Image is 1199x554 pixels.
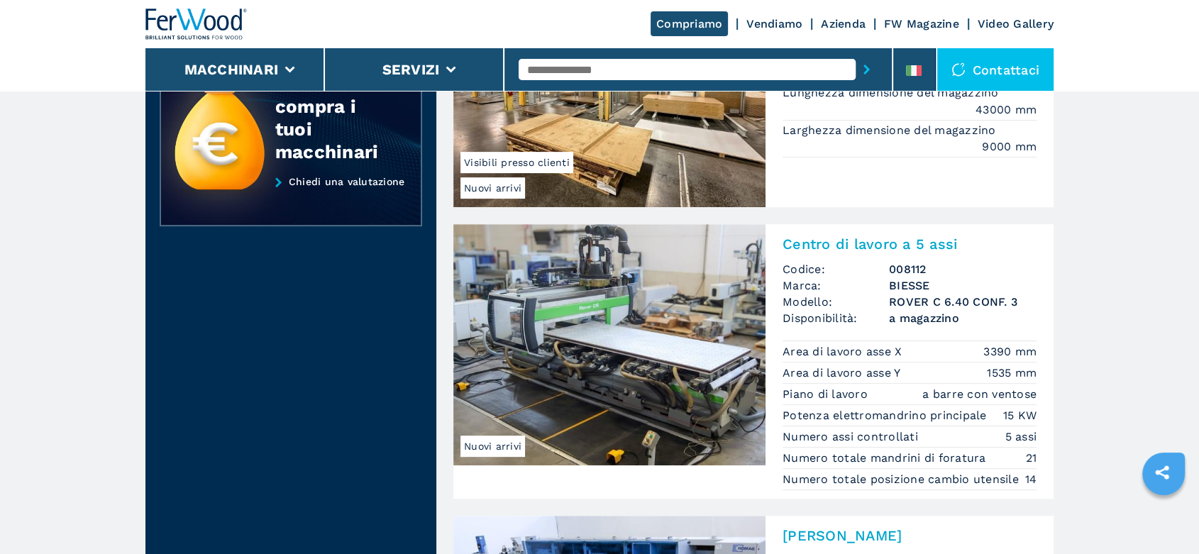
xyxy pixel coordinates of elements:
p: Area di lavoro asse Y [783,365,905,381]
div: Contattaci [937,48,1054,91]
img: Centro di lavoro a 5 assi BIESSE ROVER C 6.40 CONF. 3 [453,224,766,465]
h2: [PERSON_NAME] [783,527,1037,544]
img: Ferwood [145,9,248,40]
span: Codice: [783,261,889,277]
p: Potenza elettromandrino principale [783,408,990,423]
span: Marca: [783,277,889,294]
button: Servizi [382,61,439,78]
span: Modello: [783,294,889,310]
span: Visibili presso clienti [460,152,573,173]
em: 9000 mm [982,138,1037,155]
em: a barre con ventose [922,386,1037,402]
em: 43000 mm [976,101,1037,118]
p: Larghezza dimensione del magazzino [783,123,1000,138]
em: 5 assi [1005,428,1037,445]
em: 14 [1025,471,1037,487]
a: Vendiamo [746,17,802,31]
span: Nuovi arrivi [460,436,525,457]
button: Macchinari [184,61,279,78]
em: 15 KW [1003,407,1037,423]
span: a magazzino [889,310,1037,326]
p: Numero totale mandrini di foratura [783,450,990,466]
p: Area di lavoro asse X [783,344,906,360]
p: Lunghezza dimensione del magazzino [783,85,1002,101]
em: 1535 mm [987,365,1037,381]
a: Compriamo [651,11,728,36]
p: Numero totale posizione cambio utensile [783,472,1022,487]
iframe: Chat [1139,490,1188,543]
p: Numero assi controllati [783,429,922,445]
h3: BIESSE [889,277,1037,294]
h3: 008112 [889,261,1037,277]
h2: Centro di lavoro a 5 assi [783,236,1037,253]
em: 3390 mm [983,343,1037,360]
a: Azienda [821,17,866,31]
a: sharethis [1144,455,1180,490]
a: Video Gallery [978,17,1054,31]
p: Piano di lavoro [783,387,871,402]
a: Chiedi una valutazione [160,176,422,227]
a: Centro di lavoro a 5 assi BIESSE ROVER C 6.40 CONF. 3Nuovi arriviCentro di lavoro a 5 assiCodice:... [453,224,1054,499]
div: Ferwood compra i tuoi macchinari [275,72,393,163]
em: 21 [1026,450,1037,466]
h3: ROVER C 6.40 CONF. 3 [889,294,1037,310]
button: submit-button [856,53,878,86]
img: Contattaci [951,62,966,77]
a: FW Magazine [884,17,959,31]
span: Nuovi arrivi [460,177,525,199]
span: Disponibilità: [783,310,889,326]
